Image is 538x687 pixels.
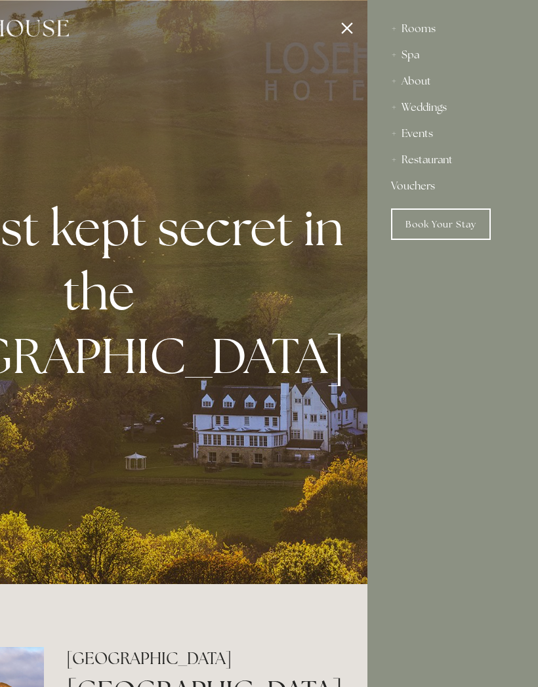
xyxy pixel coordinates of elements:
div: Spa [391,42,514,68]
a: Vouchers [391,173,514,199]
a: Book Your Stay [391,208,491,240]
div: Events [391,121,514,147]
div: Rooms [391,16,514,42]
div: Restaurant [391,147,514,173]
div: About [391,68,514,94]
div: Weddings [391,94,514,121]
